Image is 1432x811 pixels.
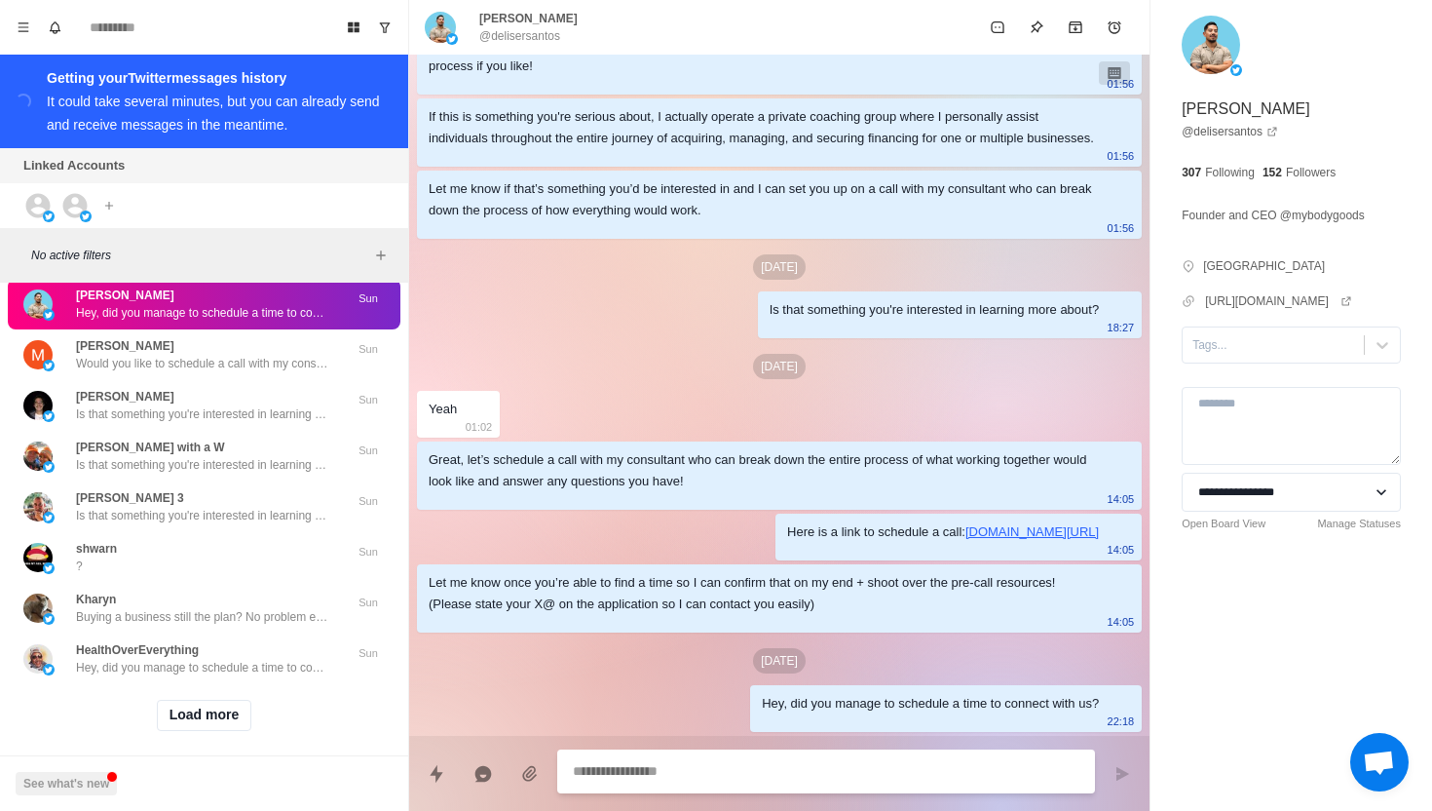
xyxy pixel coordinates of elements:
[8,12,39,43] button: Menu
[1108,317,1135,338] p: 18:27
[157,700,252,731] button: Load more
[1350,733,1409,792] a: Open chat
[429,572,1099,615] div: Let me know once you’re able to find a time so I can confirm that on my end + shoot over the pre-...
[1182,205,1365,226] p: Founder and CEO @mybodygoods
[43,461,55,473] img: picture
[1182,16,1240,74] img: picture
[369,244,393,267] button: Add filters
[446,33,458,45] img: picture
[429,178,1099,221] div: Let me know if that’s something you’d be interested in and I can set you up on a call with my con...
[1095,8,1134,47] button: Add reminder
[43,613,55,625] img: picture
[1108,145,1135,167] p: 01:56
[76,558,83,575] p: ?
[16,772,117,795] button: See what's new
[1317,516,1401,532] a: Manage Statuses
[1286,164,1336,181] p: Followers
[344,290,393,307] p: Sun
[76,540,117,558] p: shwarn
[1205,164,1255,181] p: Following
[23,492,53,521] img: picture
[76,507,329,524] p: Is that something you're interested in learning more about?
[344,392,393,408] p: Sun
[76,388,174,405] p: [PERSON_NAME]
[1230,64,1242,76] img: picture
[1262,164,1282,181] p: 152
[43,512,55,523] img: picture
[43,211,55,222] img: picture
[369,12,400,43] button: Show unread conversations
[1108,217,1135,239] p: 01:56
[76,287,174,304] p: [PERSON_NAME]
[23,156,125,175] p: Linked Accounts
[23,391,53,420] img: picture
[344,645,393,662] p: Sun
[76,439,225,456] p: [PERSON_NAME] with a W
[76,405,329,423] p: Is that something you're interested in learning more about?
[753,648,806,674] p: [DATE]
[787,521,1099,543] div: Here is a link to schedule a call:
[344,493,393,510] p: Sun
[76,591,116,608] p: Kharyn
[23,290,53,319] img: picture
[425,12,456,43] img: picture
[76,489,184,507] p: [PERSON_NAME] 3
[1182,97,1310,121] p: [PERSON_NAME]
[76,304,329,322] p: Hey, did you manage to schedule a time to connect with us?
[344,341,393,358] p: Sun
[1108,611,1135,633] p: 14:05
[23,644,53,674] img: picture
[417,754,456,793] button: Quick replies
[466,416,493,438] p: 01:02
[31,247,369,264] p: No active filters
[1182,164,1201,181] p: 307
[43,309,55,321] img: picture
[43,562,55,574] img: picture
[753,254,806,280] p: [DATE]
[344,544,393,560] p: Sun
[97,194,121,217] button: Add account
[43,360,55,371] img: picture
[1203,257,1325,275] p: [GEOGRAPHIC_DATA]
[479,27,560,45] p: @delisersantos
[80,211,92,222] img: picture
[1182,516,1265,532] a: Open Board View
[429,399,457,420] div: Yeah
[47,94,380,133] div: It could take several minutes, but you can already send and receive messages in the meantime.
[1056,8,1095,47] button: Archive
[76,659,329,676] p: Hey, did you manage to schedule a time to connect with us?
[43,664,55,676] img: picture
[43,410,55,422] img: picture
[47,66,385,90] div: Getting your Twitter messages history
[429,34,1099,77] div: No problem at all, I know how overwhelming everything can be when starting out. I can support you...
[1108,539,1135,560] p: 14:05
[753,354,806,379] p: [DATE]
[978,8,1017,47] button: Mark as unread
[76,608,329,626] p: Buying a business still the plan? No problem either way, just lmk!
[23,340,53,369] img: picture
[479,10,578,27] p: [PERSON_NAME]
[510,754,549,793] button: Add media
[1182,123,1278,140] a: @delisersantos
[76,641,199,659] p: HealthOverEverything
[429,449,1099,492] div: Great, let’s schedule a call with my consultant who can break down the entire process of what wor...
[464,754,503,793] button: Reply with AI
[76,337,174,355] p: [PERSON_NAME]
[23,594,53,623] img: picture
[76,456,329,474] p: Is that something you're interested in learning more about?
[39,12,70,43] button: Notifications
[344,595,393,611] p: Sun
[965,524,1099,539] a: [DOMAIN_NAME][URL]
[1017,8,1056,47] button: Pin
[762,693,1099,714] div: Hey, did you manage to schedule a time to connect with us?
[429,106,1099,149] div: If this is something you're serious about, I actually operate a private coaching group where I pe...
[1205,292,1352,310] a: [URL][DOMAIN_NAME]
[1108,711,1135,732] p: 22:18
[338,12,369,43] button: Board View
[23,442,53,471] img: picture
[344,443,393,459] p: Sun
[23,543,53,572] img: picture
[76,355,329,372] p: Would you like to schedule a call with my consultant who can break down the entire process of wha...
[1108,488,1135,510] p: 14:05
[1103,754,1142,793] button: Send message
